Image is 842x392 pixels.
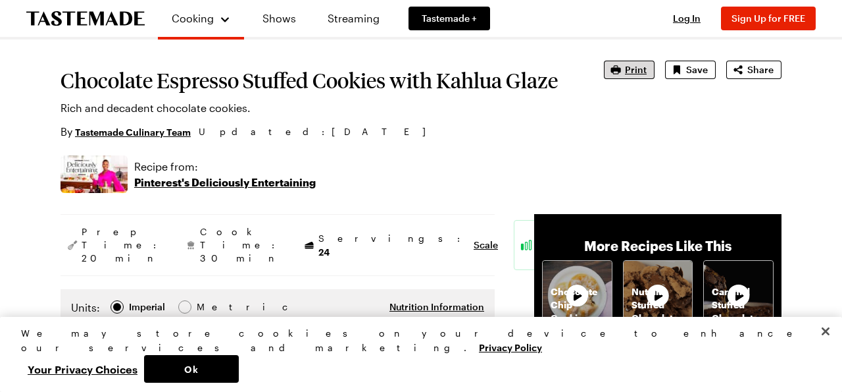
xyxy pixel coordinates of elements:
[660,12,713,25] button: Log In
[144,355,239,383] button: Ok
[726,61,781,79] button: Share
[129,300,166,314] span: Imperial
[75,125,191,139] a: Tastemade Culinary Team
[134,159,316,175] p: Recipe from:
[422,12,477,25] span: Tastemade +
[673,13,701,24] span: Log In
[542,260,612,331] a: Chocolate Chip Cookie Stuffed Pretzels with Vanilla Bean GlazeRecipe image thumbnail
[584,237,731,255] p: More Recipes Like This
[134,159,316,190] a: Recipe from:Pinterest's Deliciously Entertaining
[71,300,100,316] label: Units:
[703,260,774,331] a: Caramel Stuffed Chocolate Skillet CookieRecipe image thumbnail
[686,63,708,76] span: Save
[200,225,282,265] span: Cook Time: 30 min
[474,238,498,252] button: Scale
[811,317,840,346] button: Close
[665,61,716,79] button: Save recipe
[61,124,191,140] p: By
[71,300,224,318] div: Imperial Metric
[197,300,226,314] span: Metric
[704,285,773,325] p: Caramel Stuffed Chocolate Skillet Cookie
[197,300,224,314] div: Metric
[134,175,316,190] p: Pinterest's Deliciously Entertaining
[61,69,567,92] h1: Chocolate Espresso Stuffed Cookies with Kahlua Glaze
[479,341,542,353] a: More information about your privacy, opens in a new tab
[318,245,330,258] span: 24
[61,100,567,116] p: Rich and decadent chocolate cookies.
[623,260,693,331] a: Nutella-Stuffed Chocolate Chip CookiesRecipe image thumbnail
[543,285,612,325] p: Chocolate Chip Cookie Stuffed Pretzels with Vanilla Bean Glaze
[61,155,128,193] img: Show where recipe is used
[318,232,467,259] span: Servings:
[172,12,214,24] span: Cooking
[21,326,810,355] div: We may store cookies on your device to enhance our services and marketing.
[171,5,231,32] button: Cooking
[409,7,490,30] a: Tastemade +
[21,355,144,383] button: Your Privacy Choices
[624,285,693,325] p: Nutella-Stuffed Chocolate Chip Cookies
[721,7,816,30] button: Sign Up for FREE
[82,225,163,265] span: Prep Time: 20 min
[747,63,774,76] span: Share
[129,300,165,314] div: Imperial
[625,63,647,76] span: Print
[731,13,805,24] span: Sign Up for FREE
[199,125,439,139] span: Updated : [DATE]
[26,11,145,26] a: To Tastemade Home Page
[604,61,655,79] button: Print
[389,300,484,314] button: Nutrition Information
[21,326,810,383] div: Privacy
